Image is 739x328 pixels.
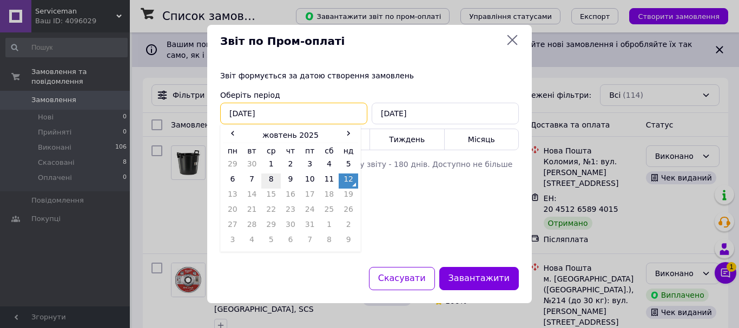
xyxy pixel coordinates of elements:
div: Звіт формується за датою створення замовлень [220,70,519,81]
td: 29 [223,158,242,173]
td: 10 [300,173,320,189]
td: 3 [223,234,242,249]
td: 15 [261,189,281,204]
th: нд [339,143,358,159]
td: 20 [223,204,242,219]
td: 16 [281,189,300,204]
td: 21 [242,204,262,219]
span: › [339,128,358,138]
td: 14 [242,189,262,204]
td: 23 [281,204,300,219]
td: 2 [339,219,358,234]
td: 9 [339,234,358,249]
th: сб [320,143,339,159]
td: 3 [300,158,320,173]
span: Максимальний період для експорту звіту - 180 днів. Доступно не більше 3-х скачувань звіту на годину. [220,160,512,179]
td: 9 [281,173,300,189]
td: 17 [300,189,320,204]
td: 11 [320,173,339,189]
th: пт [300,143,320,159]
td: 31 [300,219,320,234]
button: Скасувати [369,267,435,290]
td: 28 [242,219,262,234]
td: 12 [339,173,358,189]
td: 29 [261,219,281,234]
th: вт [242,143,262,159]
th: чт [281,143,300,159]
td: 7 [300,234,320,249]
td: 26 [339,204,358,219]
td: 30 [281,219,300,234]
td: 6 [223,173,242,189]
td: 27 [223,219,242,234]
button: Тиждень [370,129,444,150]
td: 4 [320,158,339,173]
button: Завантажити [439,267,519,290]
th: ср [261,143,281,159]
div: Оберіть період [220,90,519,101]
td: 6 [281,234,300,249]
td: 13 [223,189,242,204]
td: 25 [320,204,339,219]
td: 19 [339,189,358,204]
span: ‹ [223,128,242,138]
td: 18 [320,189,339,204]
td: 4 [242,234,262,249]
td: 5 [339,158,358,173]
th: жовтень 2025 [242,128,339,143]
td: 5 [261,234,281,249]
span: Звіт по Пром-оплаті [220,34,502,49]
td: 2 [281,158,300,173]
td: 1 [261,158,281,173]
td: 30 [242,158,262,173]
td: 7 [242,173,262,189]
td: 22 [261,204,281,219]
td: 8 [320,234,339,249]
th: пн [223,143,242,159]
td: 1 [320,219,339,234]
td: 24 [300,204,320,219]
button: Місяць [445,129,519,150]
td: 8 [261,173,281,189]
